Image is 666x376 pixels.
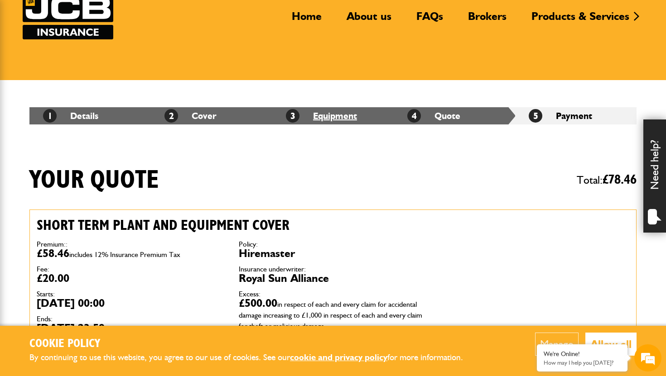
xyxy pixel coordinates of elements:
[608,173,637,186] span: 78.46
[603,173,637,186] span: £
[37,241,225,248] dt: Premium::
[12,137,165,157] input: Enter your phone number
[29,337,478,351] h2: Cookie Policy
[37,248,225,259] dd: £58.46
[15,50,38,63] img: d_20077148190_company_1631870298795_20077148190
[239,248,427,259] dd: Hiremaster
[285,10,328,30] a: Home
[286,110,357,121] a: 3Equipment
[239,298,427,330] dd: £500.00
[37,290,225,298] dt: Starts:
[544,359,621,366] p: How may I help you today?
[164,109,178,123] span: 2
[37,323,225,333] dd: [DATE] 23:59
[585,333,637,356] button: Allow all
[290,352,387,362] a: cookie and privacy policy
[529,109,542,123] span: 5
[239,300,422,330] span: in respect of each and every claim for accidental damage increasing to £1,000 in respect of each ...
[69,250,180,259] span: includes 12% Insurance Premium Tax
[461,10,513,30] a: Brokers
[525,10,636,30] a: Products & Services
[239,241,427,248] dt: Policy:
[43,109,57,123] span: 1
[577,170,637,190] span: Total:
[394,107,515,124] li: Quote
[37,273,225,284] dd: £20.00
[340,10,398,30] a: About us
[239,266,427,273] dt: Insurance underwriter:
[286,109,299,123] span: 3
[37,266,225,273] dt: Fee:
[47,51,152,62] div: Chat with us now
[29,165,159,195] h1: Your quote
[515,107,637,124] li: Payment
[12,164,165,271] textarea: Type your message and hit 'Enter'
[407,109,421,123] span: 4
[12,84,165,104] input: Enter your last name
[544,350,621,358] div: We're Online!
[29,351,478,365] p: By continuing to use this website, you agree to our use of cookies. See our for more information.
[239,290,427,298] dt: Excess:
[149,5,170,26] div: Minimize live chat window
[43,110,98,121] a: 1Details
[123,279,164,291] em: Start Chat
[239,273,427,284] dd: Royal Sun Alliance
[643,119,666,233] div: Need help?
[37,315,225,323] dt: Ends:
[164,110,217,121] a: 2Cover
[37,217,427,234] h2: Short term plant and equipment cover
[37,298,225,309] dd: [DATE] 00:00
[535,333,579,356] button: Manage
[410,10,450,30] a: FAQs
[12,110,165,130] input: Enter your email address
